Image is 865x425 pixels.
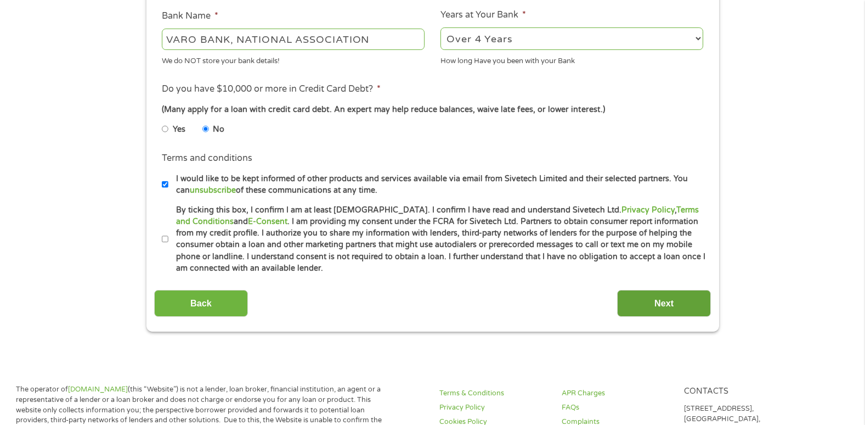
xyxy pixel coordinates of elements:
a: [DOMAIN_NAME] [68,385,128,394]
label: By ticking this box, I confirm I am at least [DEMOGRAPHIC_DATA]. I confirm I have read and unders... [168,204,706,275]
a: Privacy Policy [621,205,675,215]
a: Privacy Policy [439,402,549,413]
label: Do you have $10,000 or more in Credit Card Debt? [162,83,381,95]
a: E-Consent [248,217,287,226]
div: How long Have you been with your Bank [440,52,703,66]
h4: Contacts [684,387,793,397]
div: We do NOT store your bank details! [162,52,425,66]
label: I would like to be kept informed of other products and services available via email from Sivetech... [168,173,706,197]
a: unsubscribe [190,186,236,195]
label: Yes [173,124,185,136]
label: Years at Your Bank [440,9,526,21]
div: (Many apply for a loan with credit card debt. An expert may help reduce balances, waive late fees... [162,104,703,116]
label: Bank Name [162,10,218,22]
a: Terms & Conditions [439,388,549,399]
a: APR Charges [562,388,671,399]
a: FAQs [562,402,671,413]
a: Terms and Conditions [176,205,699,226]
input: Back [154,290,248,317]
label: Terms and conditions [162,153,252,164]
label: No [213,124,224,136]
input: Next [617,290,711,317]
